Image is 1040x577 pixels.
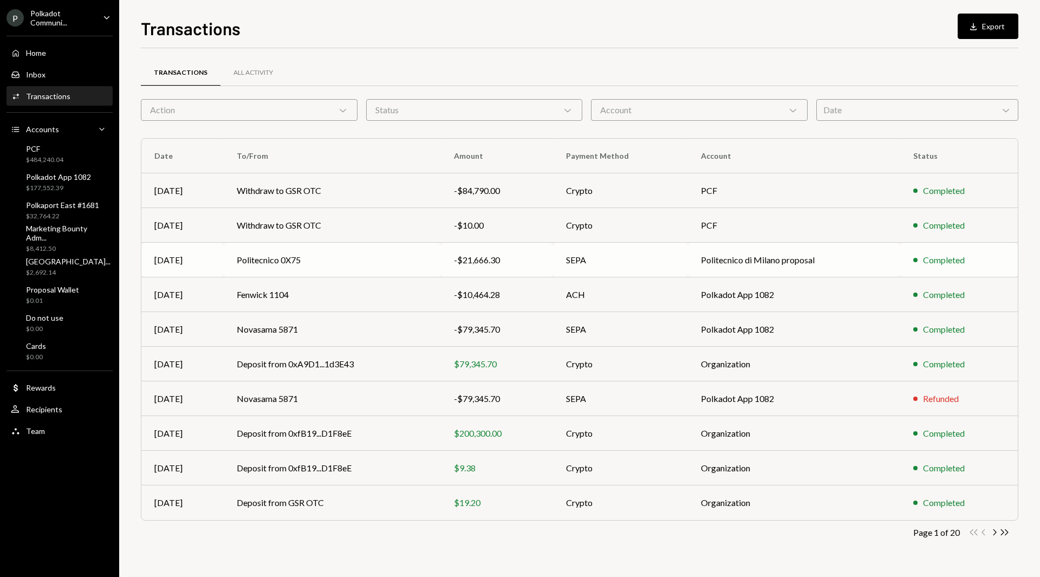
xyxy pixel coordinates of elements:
td: Politecnico 0X75 [224,243,441,277]
div: -$79,345.70 [454,323,540,336]
div: Inbox [26,70,45,79]
div: [DATE] [154,323,211,336]
td: Crypto [553,485,688,520]
td: Polkadot App 1082 [688,312,900,347]
div: PCF [26,144,63,153]
td: PCF [688,173,900,208]
div: $79,345.70 [454,358,540,371]
a: Accounts [6,119,113,139]
div: Polkadot Communi... [30,9,94,27]
div: $0.00 [26,325,63,334]
td: Deposit from 0xfB19...D1F8eE [224,451,441,485]
div: All Activity [233,68,273,77]
td: Crypto [553,347,688,381]
div: Accounts [26,125,59,134]
div: Action [141,99,357,121]
td: Polkadot App 1082 [688,277,900,312]
td: Crypto [553,451,688,485]
div: Completed [923,184,965,197]
div: Team [26,426,45,436]
div: [DATE] [154,358,211,371]
td: Crypto [553,208,688,243]
div: Completed [923,496,965,509]
div: Polkadot App 1082 [26,172,91,181]
td: SEPA [553,243,688,277]
div: Status [366,99,583,121]
td: Novasama 5871 [224,312,441,347]
div: Date [816,99,1018,121]
div: [DATE] [154,392,211,405]
div: Do not use [26,313,63,322]
a: Recipients [6,399,113,419]
div: Recipients [26,405,62,414]
a: Home [6,43,113,62]
a: Marketing Bounty Adm...$8,412.50 [6,225,113,251]
div: $177,552.39 [26,184,91,193]
h1: Transactions [141,17,240,39]
div: $32,764.22 [26,212,99,221]
div: Home [26,48,46,57]
div: Rewards [26,383,56,392]
div: Page 1 of 20 [913,527,960,537]
div: Completed [923,219,965,232]
div: $2,692.14 [26,268,110,277]
th: Date [141,139,224,173]
a: Proposal Wallet$0.01 [6,282,113,308]
td: ACH [553,277,688,312]
div: Completed [923,358,965,371]
a: Polkaport East #1681$32,764.22 [6,197,113,223]
a: Cards$0.00 [6,338,113,364]
div: -$10,464.28 [454,288,540,301]
div: $200,300.00 [454,427,540,440]
td: Deposit from 0xA9D1...1d3E43 [224,347,441,381]
div: Proposal Wallet [26,285,79,294]
td: SEPA [553,312,688,347]
div: Refunded [923,392,959,405]
div: Transactions [26,92,70,101]
td: Organization [688,347,900,381]
a: PCF$484,240.04 [6,141,113,167]
td: Deposit from 0xfB19...D1F8eE [224,416,441,451]
a: Polkadot App 1082$177,552.39 [6,169,113,195]
a: Do not use$0.00 [6,310,113,336]
div: Completed [923,462,965,475]
button: Export [958,14,1018,39]
td: Withdraw to GSR OTC [224,173,441,208]
div: [DATE] [154,184,211,197]
td: Novasama 5871 [224,381,441,416]
div: [DATE] [154,288,211,301]
a: [GEOGRAPHIC_DATA]...$2,692.14 [6,254,115,280]
div: Completed [923,254,965,267]
div: [GEOGRAPHIC_DATA]... [26,257,110,266]
div: [DATE] [154,219,211,232]
td: SEPA [553,381,688,416]
div: $9.38 [454,462,540,475]
a: Transactions [6,86,113,106]
div: [DATE] [154,462,211,475]
div: $19.20 [454,496,540,509]
a: Inbox [6,64,113,84]
th: Payment Method [553,139,688,173]
div: Cards [26,341,46,351]
div: -$21,666.30 [454,254,540,267]
div: [DATE] [154,496,211,509]
a: All Activity [220,59,286,87]
td: Politecnico di Milano proposal [688,243,900,277]
td: Deposit from GSR OTC [224,485,441,520]
div: $8,412.50 [26,244,108,254]
div: Account [591,99,808,121]
div: Transactions [154,68,207,77]
div: -$79,345.70 [454,392,540,405]
div: -$10.00 [454,219,540,232]
div: P [6,9,24,27]
div: -$84,790.00 [454,184,540,197]
a: Transactions [141,59,220,87]
th: Account [688,139,900,173]
div: Marketing Bounty Adm... [26,224,108,242]
div: $484,240.04 [26,155,63,165]
div: Completed [923,427,965,440]
div: [DATE] [154,254,211,267]
th: Status [900,139,1018,173]
th: Amount [441,139,553,173]
a: Rewards [6,378,113,397]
